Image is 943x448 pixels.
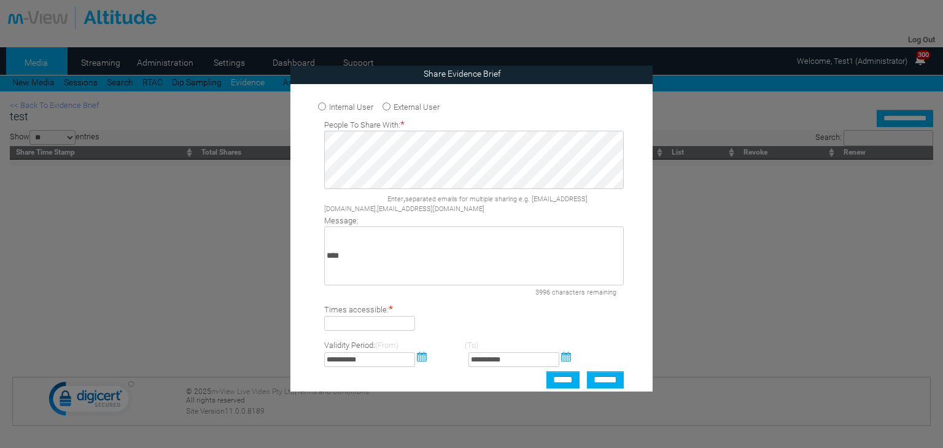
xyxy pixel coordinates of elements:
[324,195,588,213] span: Enter separated emails for multiple sharing e.g. [EMAIL_ADDRESS][DOMAIN_NAME],[EMAIL_ADDRESS][DOM...
[324,216,624,225] p: Message:
[375,341,398,350] span: (From)
[465,341,478,350] span: (To)
[403,191,405,204] span: ,
[552,288,616,296] span: characters remaining
[417,352,427,361] img: Calender.png
[561,352,571,361] img: Calender.png
[326,99,376,115] label: Internal User
[324,118,624,130] p: People To Share With:
[634,66,653,84] input: Submit
[324,341,624,350] p: Validity Period:
[390,99,443,115] label: External User
[324,288,550,296] span: 3996
[324,303,475,315] p: Times accessible:
[424,69,501,79] span: Share Evidence Brief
